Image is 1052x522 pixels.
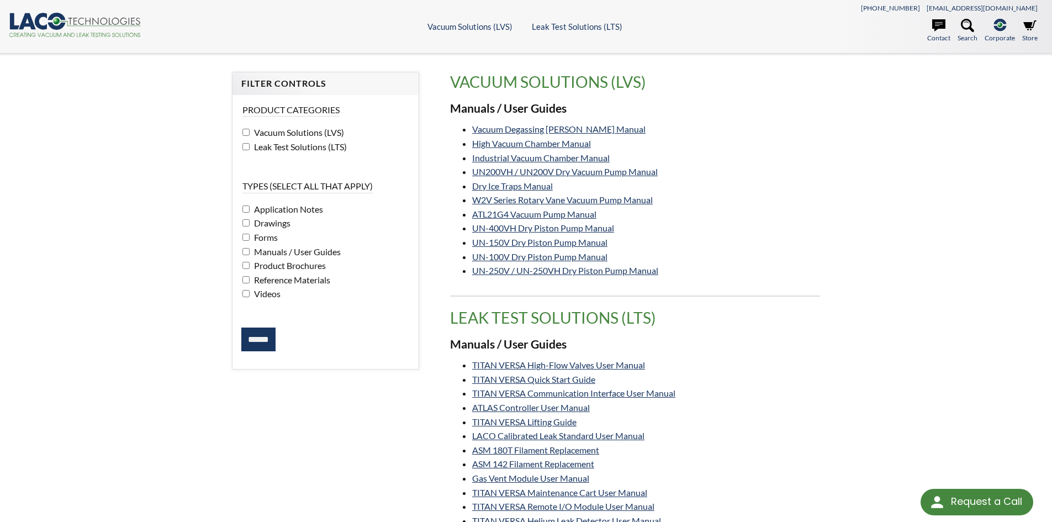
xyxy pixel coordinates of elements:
input: Product Brochures [242,262,250,269]
input: Vacuum Solutions (LVS) [242,129,250,136]
a: Search [958,19,977,43]
a: Store [1022,19,1038,43]
input: Leak Test Solutions (LTS) [242,143,250,150]
a: [PHONE_NUMBER] [861,4,920,12]
span: Manuals / User Guides [251,246,341,257]
a: High Vacuum Chamber Manual [472,138,591,149]
a: TITAN VERSA Maintenance Cart User Manual [472,487,647,498]
span: Leak Test Solutions (LTS) [251,141,347,152]
input: Application Notes [242,205,250,213]
a: Vacuum Solutions (LVS) [427,22,512,31]
span: Application Notes [251,204,323,214]
input: Videos [242,290,250,297]
a: TITAN VERSA Lifting Guide [472,416,577,427]
a: TITAN VERSA High-Flow Valves User Manual [472,360,645,370]
h3: Manuals / User Guides [450,101,820,117]
a: Industrial Vacuum Chamber Manual [472,152,610,163]
div: Request a Call [921,489,1033,515]
a: ATL21G4 Vacuum Pump Manual [472,209,596,219]
span: Videos [251,288,281,299]
input: Forms [242,234,250,241]
input: Manuals / User Guides [242,248,250,255]
a: Gas Vent Module User Manual [472,473,589,483]
span: Vacuum Solutions (LVS) [251,127,344,138]
div: Request a Call [951,489,1022,514]
span: Product Brochures [251,260,326,271]
input: Reference Materials [242,276,250,283]
h3: Manuals / User Guides [450,337,820,352]
span: Forms [251,232,278,242]
a: [EMAIL_ADDRESS][DOMAIN_NAME] [927,4,1038,12]
a: LACO Calibrated Leak Standard User Manual [472,430,644,441]
input: Drawings [242,219,250,226]
a: Dry Ice Traps Manual [472,181,553,191]
a: ASM 180T Filament Replacement [472,445,599,455]
span: translation missing: en.product_groups.Vacuum Solutions (LVS) [450,72,646,91]
a: UN-400VH Dry Piston Pump Manual [472,223,614,233]
a: ASM 142 Filament Replacement [472,458,594,469]
legend: Product Categories [242,104,340,117]
span: Drawings [251,218,290,228]
a: Vacuum Degassing [PERSON_NAME] Manual [472,124,646,134]
a: UN-100V Dry Piston Pump Manual [472,251,607,262]
span: Reference Materials [251,275,330,285]
h4: Filter Controls [241,78,410,89]
a: TITAN VERSA Quick Start Guide [472,374,595,384]
a: TITAN VERSA Remote I/O Module User Manual [472,501,654,512]
a: UN200VH / UN200V Dry Vacuum Pump Manual [472,166,658,177]
img: round button [928,493,946,511]
span: Corporate [985,33,1015,43]
a: ATLAS Controller User Manual [472,402,590,413]
legend: Types (select all that apply) [242,180,373,193]
a: UN-150V Dry Piston Pump Manual [472,237,607,247]
a: TITAN VERSA Communication Interface User Manual [472,388,675,398]
a: Contact [927,19,950,43]
a: Leak Test Solutions (LTS) [532,22,622,31]
span: translation missing: en.product_groups.Leak Test Solutions (LTS) [450,308,656,327]
a: UN-250V / UN-250VH Dry Piston Pump Manual [472,265,658,276]
a: W2V Series Rotary Vane Vacuum Pump Manual [472,194,653,205]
